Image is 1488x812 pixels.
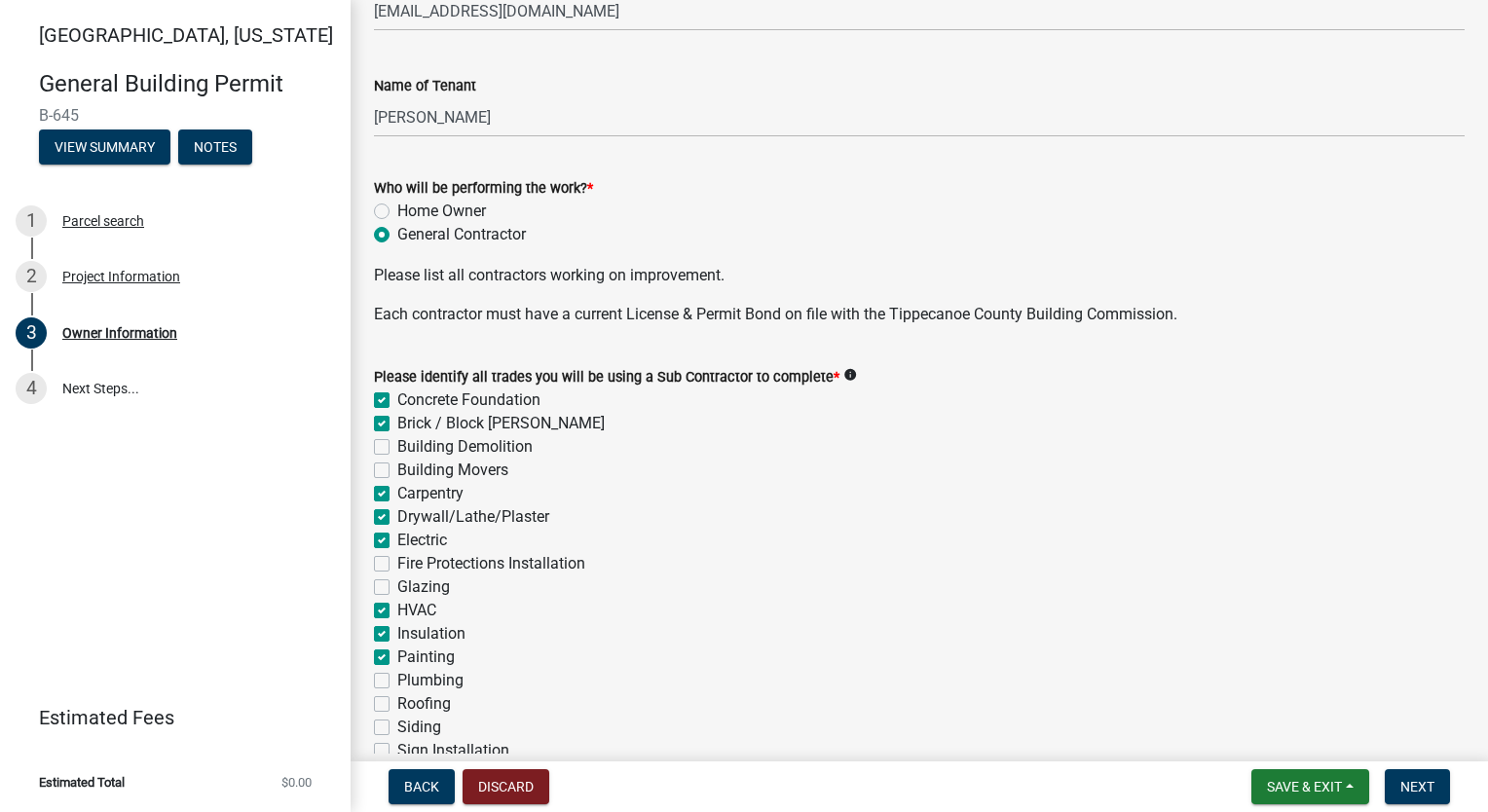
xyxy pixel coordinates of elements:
span: Estimated Total [39,776,125,789]
button: Discard [463,769,549,804]
label: Siding [397,716,441,739]
wm-modal-confirm: Summary [39,140,170,156]
label: Sign Installation [397,739,509,762]
p: Each contractor must have a current License & Permit Bond on file with the Tippecanoe County Buil... [374,303,1465,326]
div: Parcel search [62,214,144,228]
div: 4 [16,373,47,404]
label: Brick / Block [PERSON_NAME] [397,412,605,435]
button: View Summary [39,129,170,165]
span: B-645 [39,106,312,125]
label: Plumbing [397,669,464,692]
label: Insulation [397,622,465,646]
label: Concrete Foundation [397,388,540,412]
label: Drywall/Lathe/Plaster [397,505,549,529]
button: Next [1385,769,1450,804]
span: Save & Exit [1267,779,1342,794]
label: Roofing [397,692,451,716]
div: Owner Information [62,326,177,340]
div: 2 [16,261,47,292]
button: Notes [178,129,252,165]
label: Building Movers [397,459,508,482]
label: Glazing [397,575,450,599]
label: Building Demolition [397,435,533,459]
label: Fire Protections Installation [397,552,585,575]
label: Name of Tenant [374,80,476,93]
label: HVAC [397,599,436,622]
label: Home Owner [397,200,486,223]
label: Please identify all trades you will be using a Sub Contractor to complete [374,371,839,385]
p: Please list all contractors working on improvement. [374,264,1465,287]
h4: General Building Permit [39,70,335,98]
label: Electric [397,529,447,552]
span: Back [404,779,439,794]
div: 3 [16,317,47,349]
label: Carpentry [397,482,464,505]
label: General Contractor [397,223,526,246]
label: Painting [397,646,455,669]
button: Back [389,769,455,804]
span: $0.00 [281,776,312,789]
a: Estimated Fees [16,698,319,737]
wm-modal-confirm: Notes [178,140,252,156]
div: Project Information [62,270,180,283]
span: [GEOGRAPHIC_DATA], [US_STATE] [39,23,333,47]
div: 1 [16,205,47,237]
span: Next [1400,779,1434,794]
button: Save & Exit [1251,769,1369,804]
i: info [843,368,857,382]
label: Who will be performing the work? [374,182,593,196]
